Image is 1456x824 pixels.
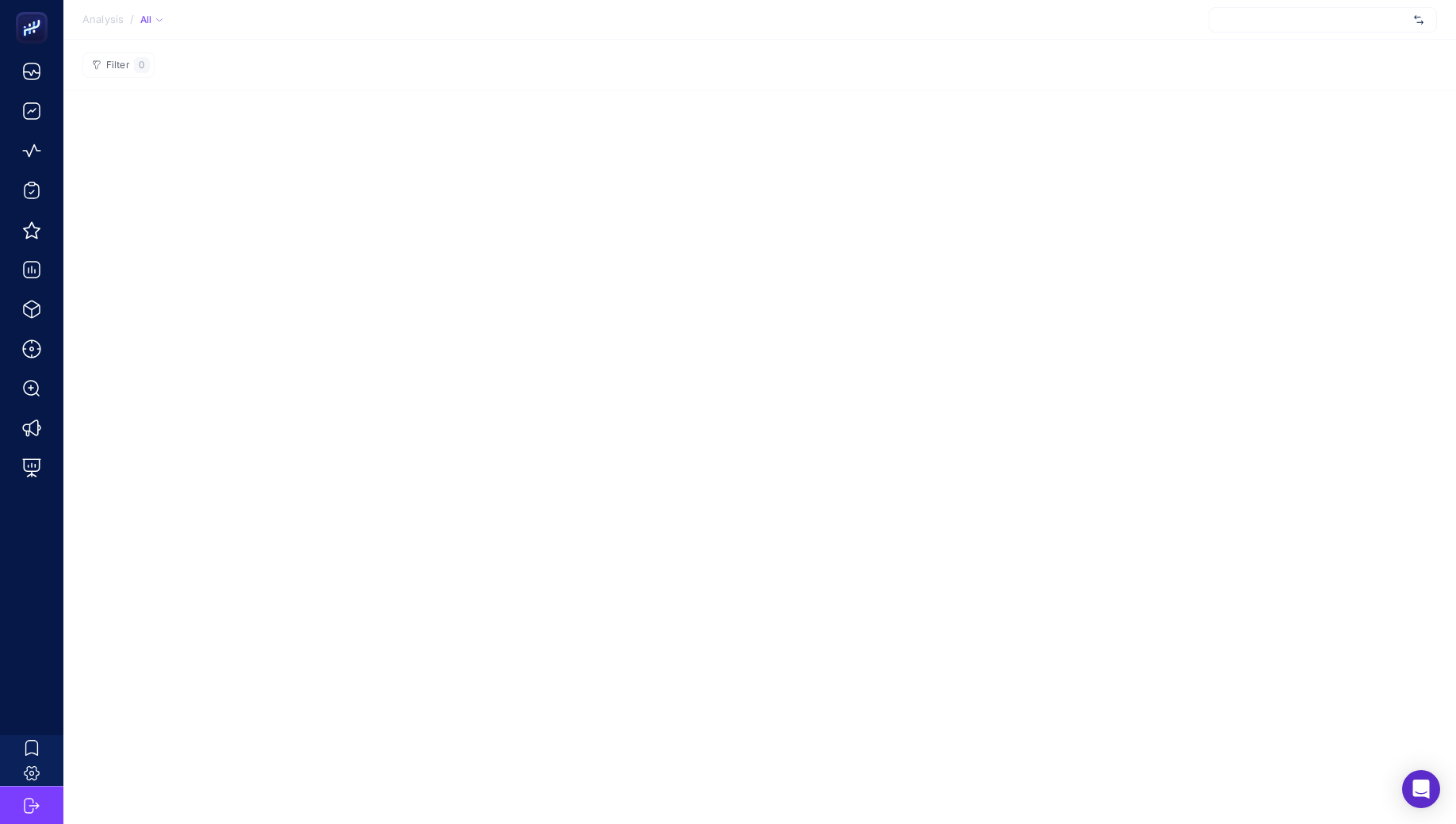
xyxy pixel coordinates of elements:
button: Filter0 [82,52,155,78]
span: Filter [106,59,129,71]
span: 0 [139,59,145,71]
div: All [140,13,162,26]
span: Analysis [82,13,124,26]
img: svg%3e [1414,12,1424,28]
span: / [130,13,134,25]
div: Open Intercom Messenger [1402,770,1440,808]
